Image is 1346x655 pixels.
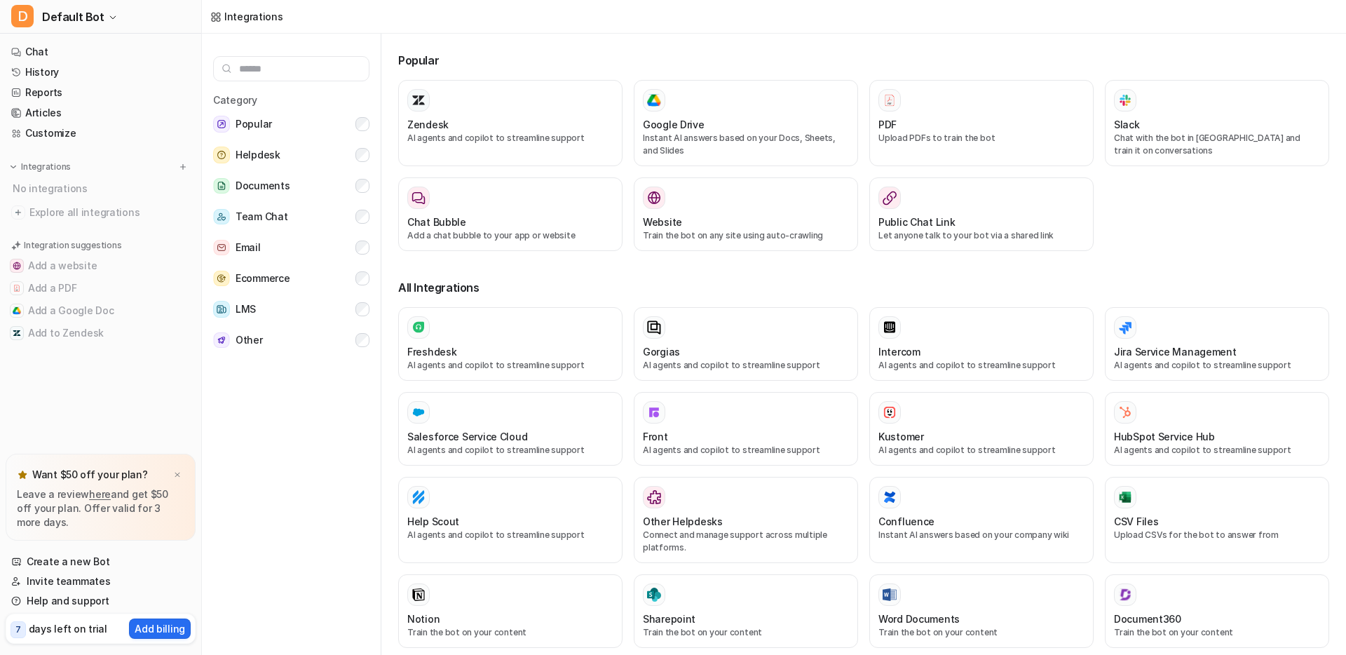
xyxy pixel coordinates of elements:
img: Documents [213,178,230,194]
button: Chat BubbleAdd a chat bubble to your app or website [398,177,623,251]
a: Reports [6,83,196,102]
h3: Help Scout [407,514,459,529]
p: AI agents and copilot to streamline support [1114,359,1320,372]
p: Integration suggestions [24,239,121,252]
p: AI agents and copilot to streamline support [407,444,613,457]
button: PDFPDFUpload PDFs to train the bot [869,80,1094,166]
h3: Public Chat Link [878,215,956,229]
button: WebsiteWebsiteTrain the bot on any site using auto-crawling [634,177,858,251]
button: DocumentsDocuments [213,172,369,200]
img: Helpdesk [213,147,230,163]
img: Help Scout [412,490,426,504]
img: Salesforce Service Cloud [412,405,426,419]
a: Create a new Bot [6,552,196,572]
p: Train the bot on your content [643,626,849,639]
span: Email [236,239,261,256]
p: Train the bot on your content [878,626,1085,639]
img: CSV Files [1118,490,1132,504]
img: Front [647,405,661,419]
a: History [6,62,196,82]
button: Add a websiteAdd a website [6,255,196,277]
a: here [89,488,111,500]
button: Help ScoutHelp ScoutAI agents and copilot to streamline support [398,477,623,563]
p: Connect and manage support across multiple platforms. [643,529,849,554]
p: Train the bot on your content [407,626,613,639]
img: Add to Zendesk [13,329,21,337]
p: AI agents and copilot to streamline support [407,359,613,372]
h3: Notion [407,612,440,626]
img: Document360 [1118,588,1132,602]
img: Other Helpdesks [647,490,661,504]
img: star [17,469,28,480]
button: HubSpot Service HubHubSpot Service HubAI agents and copilot to streamline support [1105,392,1329,466]
img: Popular [213,116,230,133]
p: days left on trial [29,621,107,636]
p: 7 [15,623,21,636]
h3: Jira Service Management [1114,344,1237,359]
img: expand menu [8,162,18,172]
button: Word DocumentsWord DocumentsTrain the bot on your content [869,574,1094,648]
img: Ecommerce [213,271,230,287]
h3: Document360 [1114,612,1181,626]
div: No integrations [8,177,196,200]
h3: Word Documents [878,612,960,626]
span: Documents [236,177,290,194]
button: EmailEmail [213,234,369,262]
p: AI agents and copilot to streamline support [407,529,613,541]
p: AI agents and copilot to streamline support [1114,444,1320,457]
p: AI agents and copilot to streamline support [643,444,849,457]
a: Chat [6,42,196,62]
img: Word Documents [883,588,897,602]
button: Add to ZendeskAdd to Zendesk [6,322,196,344]
h3: Popular [398,52,1329,69]
img: x [173,471,182,480]
h3: All Integrations [398,279,1329,296]
img: Team Chat [213,209,230,225]
h3: Intercom [878,344,920,359]
h3: Freshdesk [407,344,456,359]
p: Chat with the bot in [GEOGRAPHIC_DATA] and train it on conversations [1114,132,1320,157]
p: Upload PDFs to train the bot [878,132,1085,144]
a: Integrations [210,9,283,24]
img: Confluence [883,490,897,504]
a: Invite teammates [6,572,196,591]
p: Add a chat bubble to your app or website [407,229,613,242]
button: CSV FilesCSV FilesUpload CSVs for the bot to answer from [1105,477,1329,563]
span: Team Chat [236,208,287,225]
button: HelpdeskHelpdesk [213,141,369,169]
span: D [11,5,34,27]
p: Leave a review and get $50 off your plan. Offer valid for 3 more days. [17,487,184,529]
p: Want $50 off your plan? [32,468,148,482]
h3: Salesforce Service Cloud [407,429,527,444]
button: Google DriveGoogle DriveInstant AI answers based on your Docs, Sheets, and Slides [634,80,858,166]
h3: CSV Files [1114,514,1158,529]
button: ZendeskAI agents and copilot to streamline support [398,80,623,166]
p: AI agents and copilot to streamline support [407,132,613,144]
h5: Category [213,93,369,107]
img: Add a PDF [13,284,21,292]
img: Add a website [13,262,21,270]
p: Train the bot on your content [1114,626,1320,639]
button: SlackSlackChat with the bot in [GEOGRAPHIC_DATA] and train it on conversations [1105,80,1329,166]
p: Instant AI answers based on your company wiki [878,529,1085,541]
h3: Sharepoint [643,612,695,626]
button: Integrations [6,160,75,174]
span: Explore all integrations [29,201,190,224]
h3: Gorgias [643,344,680,359]
button: ConfluenceConfluenceInstant AI answers based on your company wiki [869,477,1094,563]
p: Upload CSVs for the bot to answer from [1114,529,1320,541]
img: Sharepoint [647,588,661,602]
button: FreshdeskAI agents and copilot to streamline support [398,307,623,381]
img: Kustomer [883,405,897,419]
button: PopularPopular [213,110,369,138]
button: KustomerKustomerAI agents and copilot to streamline support [869,392,1094,466]
h3: HubSpot Service Hub [1114,429,1215,444]
div: Integrations [224,9,283,24]
button: Team ChatTeam Chat [213,203,369,231]
img: HubSpot Service Hub [1118,405,1132,419]
button: EcommerceEcommerce [213,264,369,292]
img: Notion [412,588,426,602]
p: Let anyone talk to your bot via a shared link [878,229,1085,242]
h3: Website [643,215,682,229]
button: Add a PDFAdd a PDF [6,277,196,299]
